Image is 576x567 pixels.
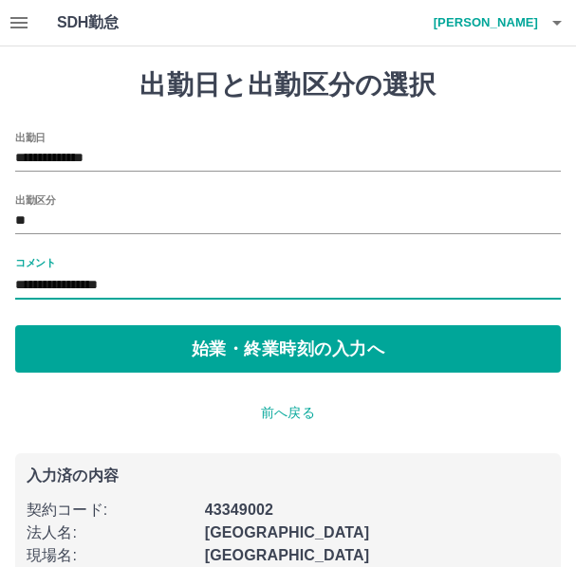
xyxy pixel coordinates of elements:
[27,521,194,544] p: 法人名 :
[15,130,46,144] label: 出勤日
[27,544,194,567] p: 現場名 :
[205,524,370,540] b: [GEOGRAPHIC_DATA]
[27,468,549,484] p: 入力済の内容
[27,499,194,521] p: 契約コード :
[205,547,370,563] b: [GEOGRAPHIC_DATA]
[15,255,55,269] label: コメント
[15,192,55,207] label: 出勤区分
[15,69,561,101] h1: 出勤日と出勤区分の選択
[205,502,273,518] b: 43349002
[15,325,561,373] button: 始業・終業時刻の入力へ
[15,403,561,423] p: 前へ戻る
